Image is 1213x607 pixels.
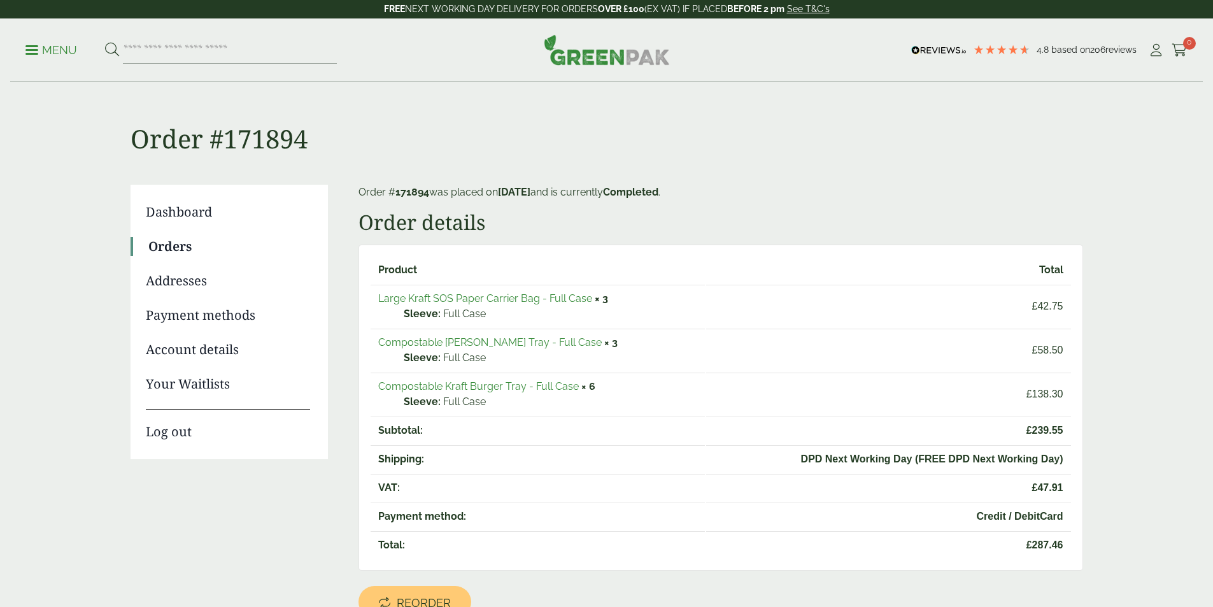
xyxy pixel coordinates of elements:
th: Shipping: [371,445,705,473]
span: 0 [1183,37,1196,50]
span: £ [1026,539,1032,550]
a: 0 [1172,41,1188,60]
a: Compostable Kraft Burger Tray - Full Case [378,380,579,392]
a: Menu [25,43,77,55]
strong: FREE [384,4,405,14]
mark: [DATE] [498,186,530,198]
p: Full Case [404,350,697,366]
bdi: 138.30 [1026,389,1063,399]
span: Based on [1051,45,1090,55]
mark: 171894 [395,186,429,198]
strong: OVER £100 [598,4,644,14]
a: Your Waitlists [146,375,310,394]
img: GreenPak Supplies [544,34,670,65]
span: £ [1032,301,1038,311]
th: Subtotal: [371,417,705,444]
a: Payment methods [146,306,310,325]
th: Product [371,257,705,283]
span: 239.55 [714,423,1063,438]
strong: × 3 [595,292,608,304]
i: My Account [1148,44,1164,57]
a: Large Kraft SOS Paper Carrier Bag - Full Case [378,292,592,304]
span: £ [1026,389,1032,399]
span: £ [1032,345,1038,355]
strong: × 3 [604,336,618,348]
p: Order # was placed on and is currently . [358,185,1083,200]
th: VAT: [371,474,705,501]
img: REVIEWS.io [911,46,967,55]
div: 4.79 Stars [973,44,1030,55]
span: 4.8 [1037,45,1051,55]
span: £ [1032,482,1038,493]
span: £ [1026,425,1032,436]
td: Credit / DebitCard [706,503,1071,530]
h2: Order details [358,210,1083,234]
th: Total [706,257,1071,283]
p: Menu [25,43,77,58]
mark: Completed [603,186,658,198]
strong: Sleeve: [404,306,441,322]
span: 47.91 [714,480,1063,496]
p: Full Case [404,306,697,322]
a: Compostable [PERSON_NAME] Tray - Full Case [378,336,602,348]
a: Orders [148,237,310,256]
span: 287.46 [714,538,1063,553]
bdi: 42.75 [1032,301,1063,311]
a: Log out [146,409,310,441]
th: Total: [371,531,705,559]
a: Dashboard [146,203,310,222]
a: Addresses [146,271,310,290]
th: Payment method: [371,503,705,530]
p: Full Case [404,394,697,410]
span: reviews [1105,45,1137,55]
a: See T&C's [787,4,830,14]
strong: × 6 [581,380,595,392]
td: DPD Next Working Day (FREE DPD Next Working Day) [706,445,1071,473]
strong: Sleeve: [404,394,441,410]
bdi: 58.50 [1032,345,1063,355]
a: Account details [146,340,310,359]
i: Cart [1172,44,1188,57]
strong: Sleeve: [404,350,441,366]
h1: Order #171894 [131,83,1083,154]
strong: BEFORE 2 pm [727,4,784,14]
span: 206 [1090,45,1105,55]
